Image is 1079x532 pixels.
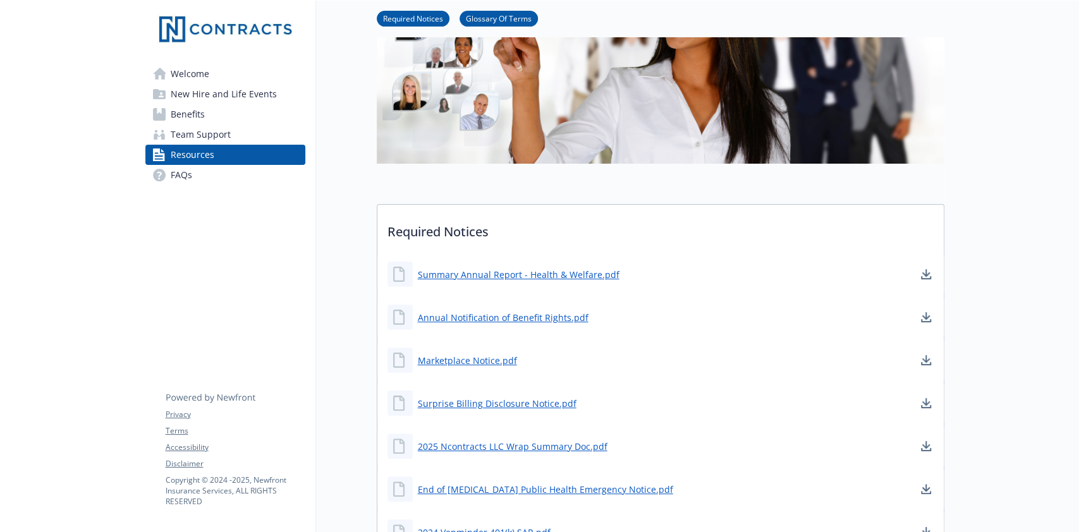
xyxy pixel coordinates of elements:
span: FAQs [171,165,192,185]
a: Terms [166,425,305,437]
a: download document [918,481,934,497]
a: Privacy [166,409,305,420]
a: Welcome [145,64,305,84]
span: New Hire and Life Events [171,84,277,104]
span: Team Support [171,124,231,145]
a: New Hire and Life Events [145,84,305,104]
span: Benefits [171,104,205,124]
p: Required Notices [377,205,944,251]
a: download document [918,396,934,411]
a: 2025 Ncontracts LLC Wrap Summary Doc.pdf [418,440,607,453]
a: download document [918,310,934,325]
a: Glossary Of Terms [460,12,538,24]
span: Resources [171,145,214,165]
a: download document [918,267,934,282]
a: Accessibility [166,442,305,453]
a: End of [MEDICAL_DATA] Public Health Emergency Notice.pdf [418,483,673,496]
a: Resources [145,145,305,165]
a: Required Notices [377,12,449,24]
p: Copyright © 2024 - 2025 , Newfront Insurance Services, ALL RIGHTS RESERVED [166,475,305,507]
a: Summary Annual Report - Health & Welfare.pdf [418,268,619,281]
a: Disclaimer [166,458,305,469]
a: Benefits [145,104,305,124]
a: Annual Notification of Benefit Rights.pdf [418,311,588,324]
a: download document [918,353,934,368]
a: FAQs [145,165,305,185]
a: Team Support [145,124,305,145]
span: Welcome [171,64,209,84]
a: download document [918,438,934,454]
a: Marketplace Notice.pdf [418,354,517,367]
a: Surprise Billing Disclosure Notice.pdf [418,397,576,410]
